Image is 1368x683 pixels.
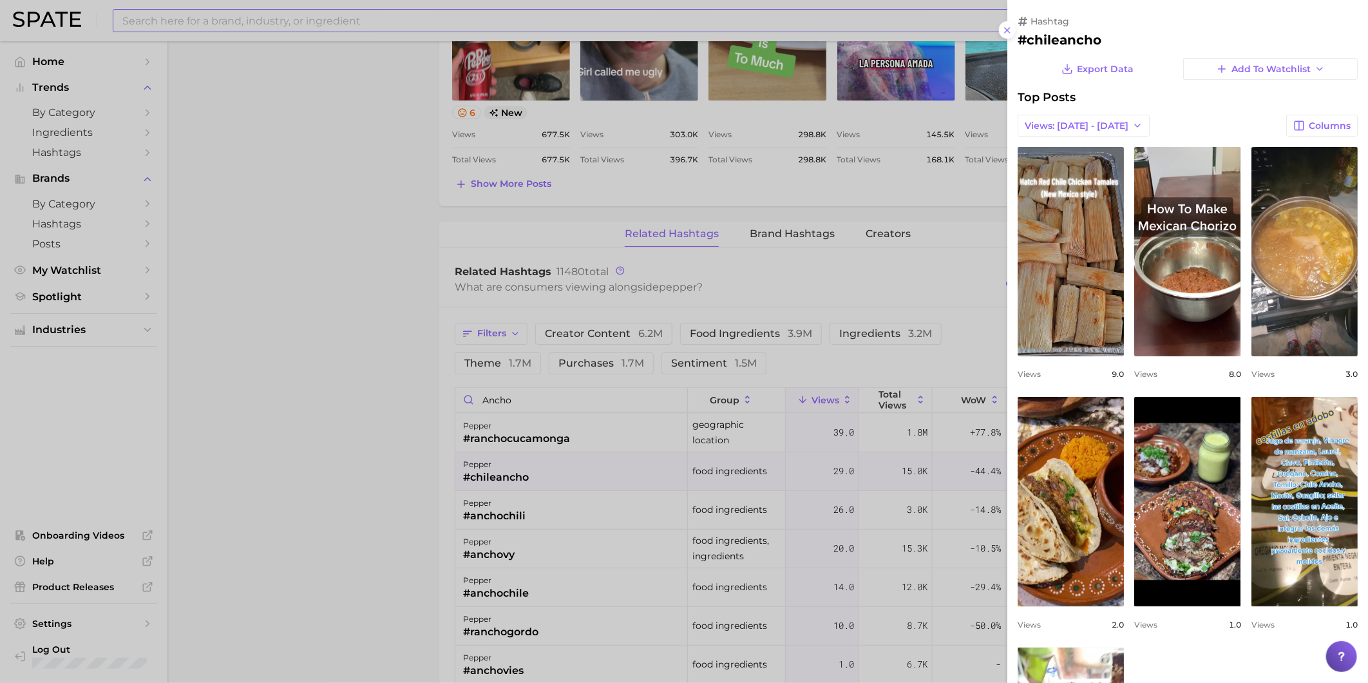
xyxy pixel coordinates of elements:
[1229,369,1241,379] span: 8.0
[1251,620,1275,630] span: Views
[1018,369,1041,379] span: Views
[1078,64,1134,75] span: Export Data
[1025,120,1128,131] span: Views: [DATE] - [DATE]
[1309,120,1351,131] span: Columns
[1345,620,1358,630] span: 1.0
[1031,15,1069,27] span: hashtag
[1231,64,1311,75] span: Add to Watchlist
[1183,58,1358,80] button: Add to Watchlist
[1134,620,1157,630] span: Views
[1058,58,1137,80] button: Export Data
[1018,620,1041,630] span: Views
[1134,369,1157,379] span: Views
[1229,620,1241,630] span: 1.0
[1112,369,1124,379] span: 9.0
[1112,620,1124,630] span: 2.0
[1018,32,1358,48] h2: #chileancho
[1018,90,1076,104] span: Top Posts
[1251,369,1275,379] span: Views
[1345,369,1358,379] span: 3.0
[1286,115,1358,137] button: Columns
[1018,115,1150,137] button: Views: [DATE] - [DATE]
